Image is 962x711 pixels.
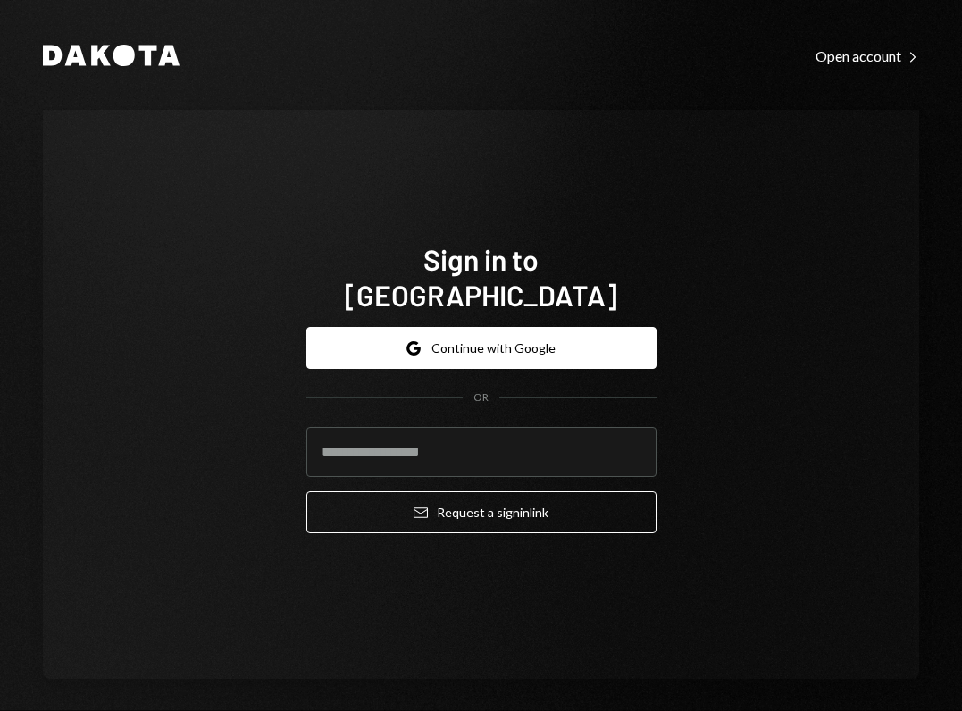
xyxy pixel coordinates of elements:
[816,47,919,65] div: Open account
[306,241,657,313] h1: Sign in to [GEOGRAPHIC_DATA]
[816,46,919,65] a: Open account
[473,390,489,406] div: OR
[306,327,657,369] button: Continue with Google
[306,491,657,533] button: Request a signinlink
